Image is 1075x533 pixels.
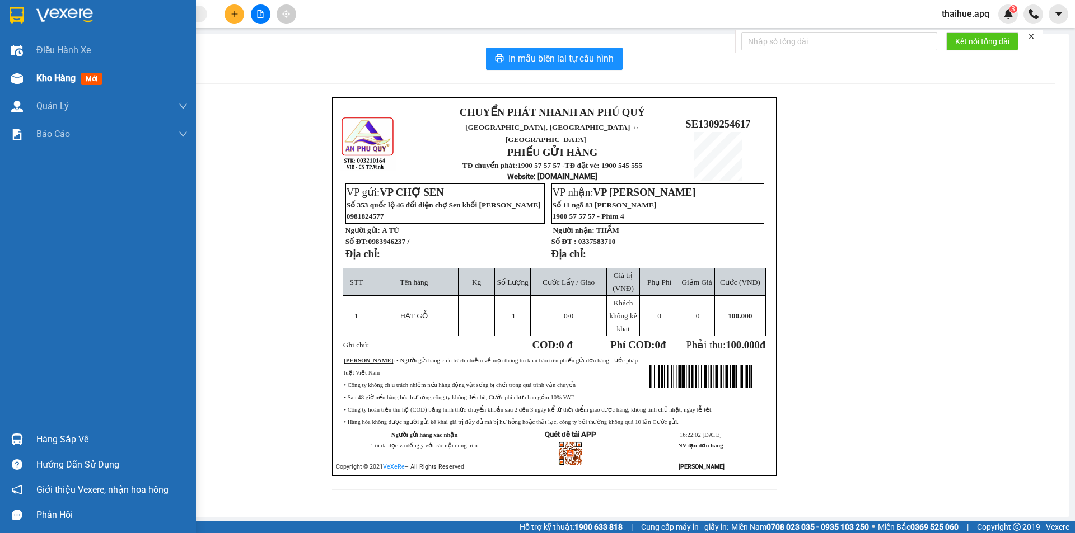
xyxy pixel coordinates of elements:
span: Ghi chú: [343,341,369,349]
span: In mẫu biên lai tự cấu hình [508,51,614,65]
strong: Quét để tải APP [545,430,596,438]
button: file-add [251,4,270,24]
span: | [967,521,969,533]
span: Khách không kê khai [609,299,637,333]
img: warehouse-icon [11,45,23,56]
span: A TÚ [382,226,399,234]
span: : • Người gửi hàng chịu trách nhiệm về mọi thông tin khai báo trên phiếu gửi đơn hàng trước pháp ... [344,357,638,376]
span: caret-down [1054,9,1064,19]
span: 0 [655,339,660,351]
span: • Sau 48 giờ nếu hàng hóa hư hỏng công ty không đền bù, Cước phí chưa bao gồm 10% VAT. [344,394,574,400]
div: Hướng dẫn sử dụng [36,456,188,473]
span: 100.000 [728,312,752,320]
span: Kg [472,278,481,286]
button: plus [225,4,244,24]
strong: 1900 57 57 57 - [517,161,564,169]
strong: CHUYỂN PHÁT NHANH AN PHÚ QUÝ [460,106,645,118]
strong: Địa chỉ: [345,248,380,260]
span: Tôi đã đọc và đồng ý với các nội dung trên [371,442,478,449]
span: Website [507,172,534,181]
span: VP gửi: [347,186,444,198]
span: Số Lượng [497,278,529,286]
span: VP nhận: [553,186,696,198]
sup: 3 [1009,5,1017,13]
span: SE1309254617 [685,118,750,130]
span: [GEOGRAPHIC_DATA], [GEOGRAPHIC_DATA] ↔ [GEOGRAPHIC_DATA] [465,123,639,144]
span: copyright [1013,523,1021,531]
span: 1 [354,312,358,320]
span: Số 11 ngõ 83 [PERSON_NAME] [553,201,657,209]
div: Hàng sắp về [36,431,188,448]
strong: : [DOMAIN_NAME] [507,172,597,181]
strong: COD: [532,339,573,351]
span: 0337583710 [578,237,616,246]
strong: [PERSON_NAME] [344,357,393,364]
span: Giá trị (VNĐ) [613,271,634,293]
input: Nhập số tổng đài [741,32,937,50]
span: thaihue.apq [933,7,998,21]
strong: 1900 633 818 [574,522,623,531]
div: Phản hồi [36,507,188,523]
span: 0 [564,312,568,320]
img: phone-icon [1029,9,1039,19]
span: HẠT GỖ [400,312,428,320]
span: Điều hành xe [36,43,91,57]
strong: [PERSON_NAME] [679,463,725,470]
span: Tên hàng [400,278,428,286]
span: Số 353 quốc lộ 46 đối diện chợ Sen khối [PERSON_NAME] [347,201,541,209]
span: • Hàng hóa không được người gửi kê khai giá trị đầy đủ mà bị hư hỏng hoặc thất lạc, công ty bồi t... [344,419,679,425]
span: • Công ty không chịu trách nhiệm nếu hàng động vật sống bị chết trong quá trình vận chuyển [344,382,576,388]
img: logo [340,116,396,171]
span: Kết nối tổng đài [955,35,1009,48]
strong: 0369 525 060 [910,522,959,531]
span: Copyright © 2021 – All Rights Reserved [336,463,464,470]
span: THẮM [596,226,619,234]
span: 0983946237 / [368,237,409,246]
span: STT [350,278,363,286]
span: Quản Lý [36,99,69,113]
strong: Người gửi hàng xác nhận [391,432,458,438]
span: file-add [256,10,264,18]
span: question-circle [12,459,22,470]
span: Phụ Phí [647,278,671,286]
span: • Công ty hoàn tiền thu hộ (COD) bằng hình thức chuyển khoản sau 2 đến 3 ngày kể từ thời điểm gia... [344,407,712,413]
span: 3 [1011,5,1015,13]
img: icon-new-feature [1003,9,1013,19]
span: plus [231,10,239,18]
span: Báo cáo [36,127,70,141]
span: 0 [696,312,700,320]
span: Giảm Giá [681,278,712,286]
span: 1 [512,312,516,320]
strong: Phí COD: đ [610,339,666,351]
span: VP [PERSON_NAME] [593,186,696,198]
button: printerIn mẫu biên lai tự cấu hình [486,48,623,70]
span: 0981824577 [347,212,384,220]
span: 1900 57 57 57 - Phím 4 [553,212,624,220]
a: VeXeRe [383,463,405,470]
img: warehouse-icon [11,73,23,84]
span: Cước (VNĐ) [720,278,760,286]
span: | [631,521,633,533]
span: Hỗ trợ kỹ thuật: [520,521,623,533]
button: Kết nối tổng đài [946,32,1018,50]
span: 0 [657,312,661,320]
span: Phải thu: [686,339,766,351]
span: 16:22:02 [DATE] [680,432,722,438]
img: warehouse-icon [11,433,23,445]
span: aim [282,10,290,18]
img: warehouse-icon [11,101,23,112]
span: message [12,510,22,520]
strong: Số ĐT : [551,237,577,246]
span: Miền Bắc [878,521,959,533]
span: Giới thiệu Vexere, nhận hoa hồng [36,483,169,497]
strong: Số ĐT: [345,237,409,246]
span: notification [12,484,22,495]
span: đ [760,339,765,351]
strong: TĐ chuyển phát: [462,161,517,169]
img: solution-icon [11,129,23,140]
span: close [1027,32,1035,40]
span: Cung cấp máy in - giấy in: [641,521,728,533]
span: Cước Lấy / Giao [543,278,595,286]
strong: Người gửi: [345,226,380,234]
strong: NV tạo đơn hàng [678,442,723,449]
